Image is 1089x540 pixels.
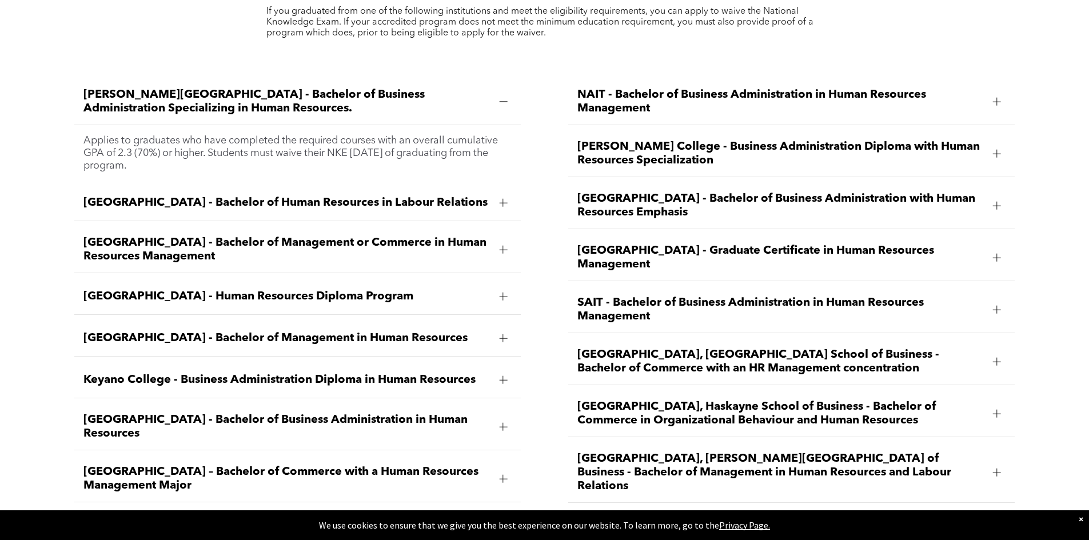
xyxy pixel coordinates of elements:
span: [GEOGRAPHIC_DATA] - Bachelor of Business Administration in Human Resources [83,413,490,441]
span: [GEOGRAPHIC_DATA] - Graduate Certificate in Human Resources Management [577,244,984,271]
span: [GEOGRAPHIC_DATA] - Bachelor of Business Administration with Human Resources Emphasis [577,192,984,219]
span: [GEOGRAPHIC_DATA] - Bachelor of Management in Human Resources [83,331,490,345]
span: [GEOGRAPHIC_DATA], [PERSON_NAME][GEOGRAPHIC_DATA] of Business - Bachelor of Management in Human R... [577,452,984,493]
span: [GEOGRAPHIC_DATA] - Human Resources Diploma Program [83,290,490,303]
span: Keyano College - Business Administration Diploma in Human Resources [83,373,490,387]
span: [GEOGRAPHIC_DATA] - Bachelor of Human Resources in Labour Relations [83,196,490,210]
span: [GEOGRAPHIC_DATA] - Bachelor of Management or Commerce in Human Resources Management [83,236,490,263]
span: If you graduated from one of the following institutions and meet the eligibility requirements, yo... [266,7,813,38]
span: SAIT - Bachelor of Business Administration in Human Resources Management [577,296,984,323]
span: [PERSON_NAME][GEOGRAPHIC_DATA] - Bachelor of Business Administration Specializing in Human Resour... [83,88,490,115]
span: [GEOGRAPHIC_DATA], Haskayne School of Business - Bachelor of Commerce in Organizational Behaviour... [577,400,984,427]
p: Applies to graduates who have completed the required courses with an overall cumulative GPA of 2.... [83,134,512,172]
span: [PERSON_NAME] College - Business Administration Diploma with Human Resources Specialization [577,140,984,167]
span: [GEOGRAPHIC_DATA], [GEOGRAPHIC_DATA] School of Business - Bachelor of Commerce with an HR Managem... [577,348,984,375]
a: Privacy Page. [719,519,770,531]
span: NAIT - Bachelor of Business Administration in Human Resources Management [577,88,984,115]
span: [GEOGRAPHIC_DATA] – Bachelor of Commerce with a Human Resources Management Major [83,465,490,493]
div: Dismiss notification [1079,513,1083,525]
